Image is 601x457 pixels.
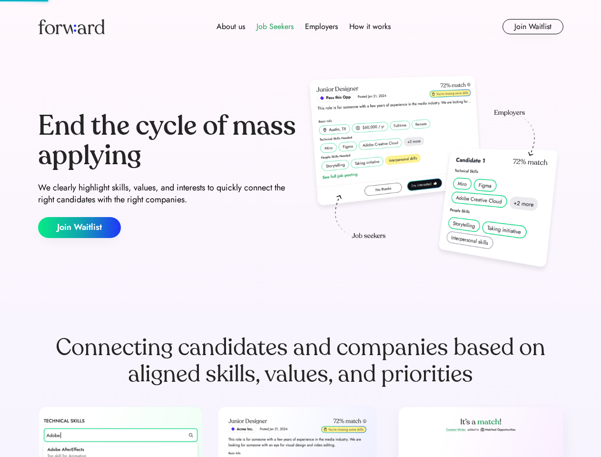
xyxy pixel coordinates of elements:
[38,111,297,170] div: End the cycle of mass applying
[349,21,391,32] div: How it works
[38,182,297,206] div: We clearly highlight skills, values, and interests to quickly connect the right candidates with t...
[502,19,563,34] button: Join Waitlist
[217,21,245,32] div: About us
[256,21,294,32] div: Job Seekers
[38,334,563,387] div: Connecting candidates and companies based on aligned skills, values, and priorities
[38,19,105,34] img: Forward logo
[38,217,121,238] button: Join Waitlist
[305,72,563,277] img: hero-image.png
[305,21,338,32] div: Employers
